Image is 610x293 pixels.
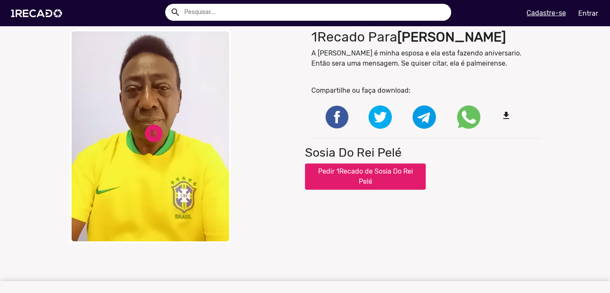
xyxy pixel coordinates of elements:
mat-icon: file_download [501,111,524,121]
i: Share on Telegram [413,113,436,121]
button: Example home icon [167,4,182,19]
p: A [PERSON_NAME] é minha esposa e ela esta fazendo aniversario. Então sera uma mensagem. Se quiser... [311,48,540,69]
a: pause_circle [143,123,164,144]
h1: 1Recado Para [311,29,540,45]
u: Cadastre-se [527,9,566,17]
i: Share on Facebook [324,113,349,121]
h2: Sosia Do Rei Pelé [305,145,402,160]
p: Compartilhe ou faça download: [311,86,540,96]
i: Share on WhatsApp [457,113,480,121]
b: [PERSON_NAME] [397,29,506,45]
mat-icon: Example home icon [170,7,180,17]
input: Pesquisar... [178,4,451,21]
a: Entrar [573,6,604,21]
img: Compartilhe no whatsapp [457,105,480,129]
img: Compartilhe no facebook [324,104,349,130]
img: Compartilhe no telegram [413,105,436,129]
button: Pedir 1Recado de Sosia Do Rei Pelé [305,163,426,190]
i: Share on Twitter [369,113,392,121]
img: Compartilhe no twitter [369,105,392,129]
video: Your browser does not support HTML5 video. [70,30,231,243]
